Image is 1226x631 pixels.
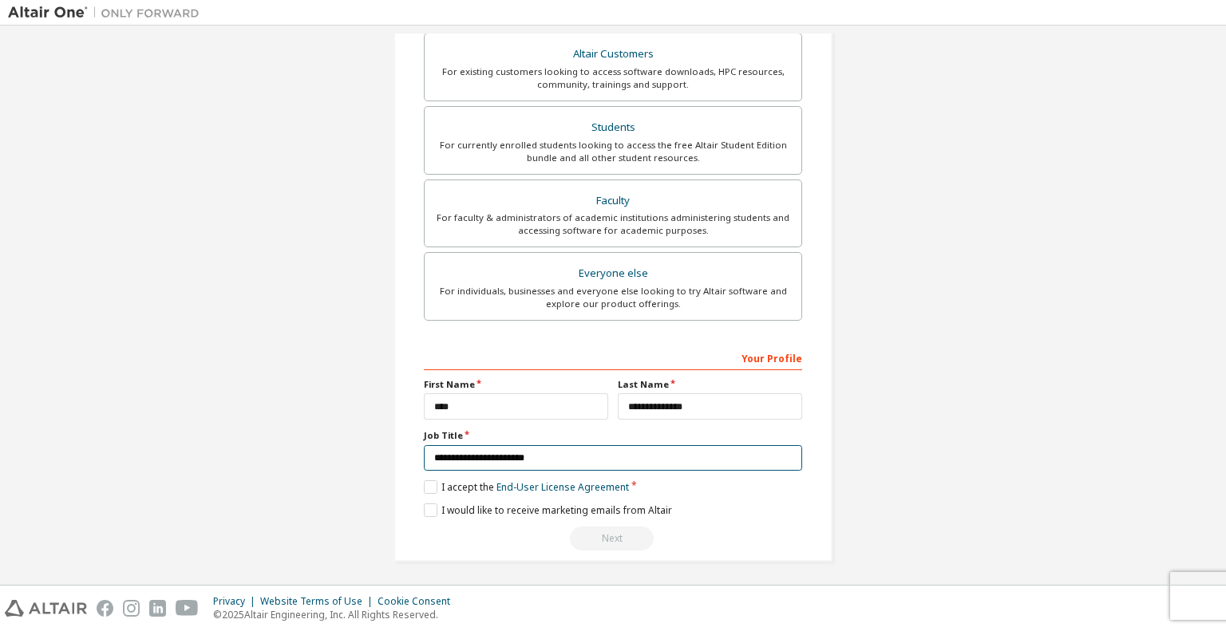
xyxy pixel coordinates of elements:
div: Everyone else [434,262,792,285]
label: I would like to receive marketing emails from Altair [424,503,672,517]
div: For individuals, businesses and everyone else looking to try Altair software and explore our prod... [434,285,792,310]
div: Altair Customers [434,43,792,65]
img: Altair One [8,5,208,21]
div: Faculty [434,190,792,212]
div: Privacy [213,595,260,608]
div: Select your account type to continue [424,526,802,550]
img: altair_logo.svg [5,600,87,617]
img: facebook.svg [97,600,113,617]
img: linkedin.svg [149,600,166,617]
div: For currently enrolled students looking to access the free Altair Student Edition bundle and all ... [434,139,792,164]
div: Students [434,116,792,139]
div: For existing customers looking to access software downloads, HPC resources, community, trainings ... [434,65,792,91]
img: instagram.svg [123,600,140,617]
p: © 2025 Altair Engineering, Inc. All Rights Reserved. [213,608,460,621]
label: Last Name [618,378,802,391]
div: Cookie Consent [378,595,460,608]
div: Website Terms of Use [260,595,378,608]
label: Job Title [424,429,802,442]
img: youtube.svg [176,600,199,617]
div: For faculty & administrators of academic institutions administering students and accessing softwa... [434,211,792,237]
div: Your Profile [424,345,802,370]
label: First Name [424,378,608,391]
label: I accept the [424,480,629,494]
a: End-User License Agreement [496,480,629,494]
